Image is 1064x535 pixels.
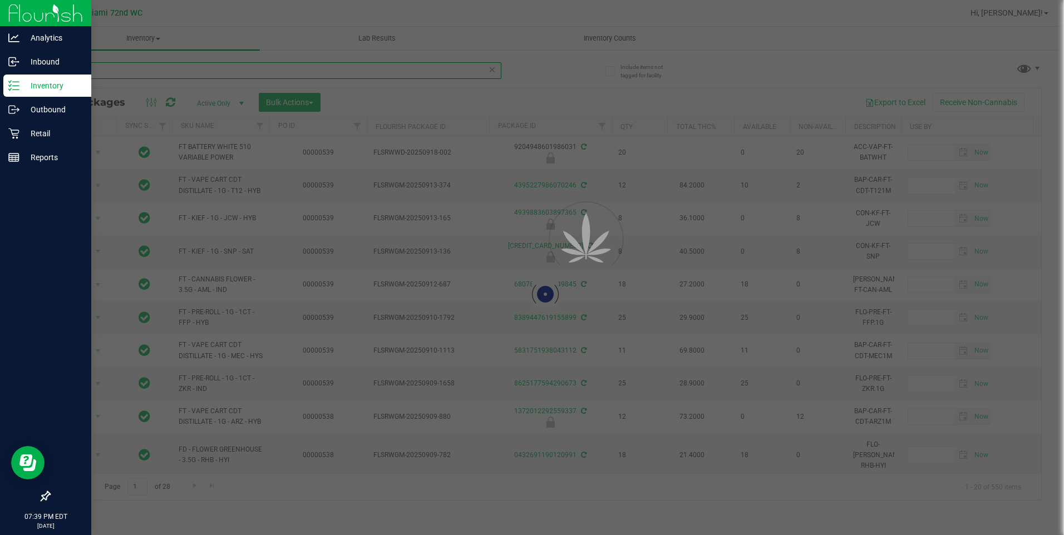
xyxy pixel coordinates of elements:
[8,152,19,163] inline-svg: Reports
[11,446,45,479] iframe: Resource center
[19,103,86,116] p: Outbound
[8,128,19,139] inline-svg: Retail
[8,104,19,115] inline-svg: Outbound
[19,79,86,92] p: Inventory
[8,32,19,43] inline-svg: Analytics
[8,56,19,67] inline-svg: Inbound
[5,522,86,530] p: [DATE]
[19,31,86,44] p: Analytics
[5,512,86,522] p: 07:39 PM EDT
[19,55,86,68] p: Inbound
[8,80,19,91] inline-svg: Inventory
[19,151,86,164] p: Reports
[19,127,86,140] p: Retail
